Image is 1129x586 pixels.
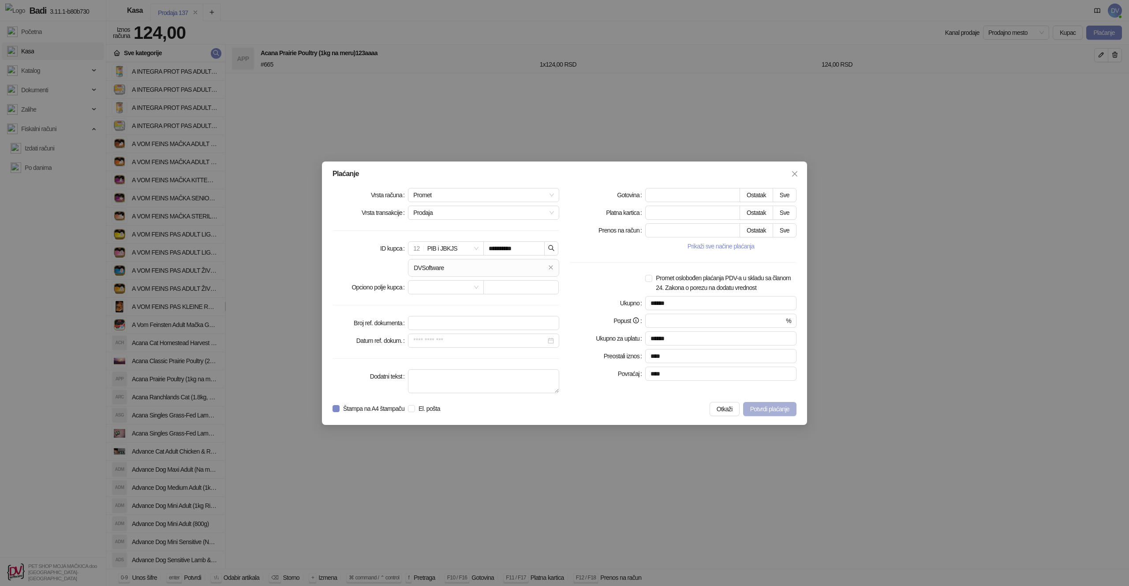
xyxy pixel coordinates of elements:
button: Close [788,167,802,181]
span: close [791,170,798,177]
label: Ukupno za uplatu [596,331,645,346]
span: El. pošta [415,404,444,413]
span: Štampa na A4 štampaču [340,404,408,413]
button: Sve [773,223,796,237]
span: 12 [413,245,419,252]
span: PIB i JBKJS [413,242,478,255]
textarea: Dodatni tekst [408,369,559,393]
label: Opciono polje kupca [351,280,408,294]
label: Popust [613,314,645,328]
span: Promet [413,188,554,202]
label: Dodatni tekst [370,369,408,383]
button: Sve [773,188,796,202]
button: Ostatak [740,206,773,220]
span: Promet oslobođen plaćanja PDV-a u skladu sa članom 24. Zakona o porezu na dodatu vrednost [652,273,796,293]
div: DVSoftware [414,263,545,273]
input: Datum ref. dokum. [413,336,546,346]
label: Platna kartica [606,206,645,220]
button: Prikaži sve načine plaćanja [645,241,796,252]
label: Vrsta transakcije [362,206,408,220]
label: Broj ref. dokumenta [354,316,408,330]
button: Potvrdi plaćanje [743,402,796,416]
label: Gotovina [617,188,645,202]
label: Povraćaj [618,367,646,381]
label: Prenos na račun [598,223,645,237]
div: Plaćanje [333,170,796,177]
button: Otkaži [710,402,740,416]
button: Ostatak [740,188,773,202]
button: close [548,265,553,270]
label: Ukupno [620,296,646,310]
input: Broj ref. dokumenta [408,316,559,330]
label: Vrsta računa [371,188,408,202]
label: ID kupca [380,241,408,255]
label: Preostali iznos [604,349,646,363]
span: Potvrdi plaćanje [750,406,789,413]
button: Ostatak [740,223,773,237]
button: Sve [773,206,796,220]
span: Zatvori [788,170,802,177]
span: Prodaja [413,206,554,219]
label: Datum ref. dokum. [356,334,408,348]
